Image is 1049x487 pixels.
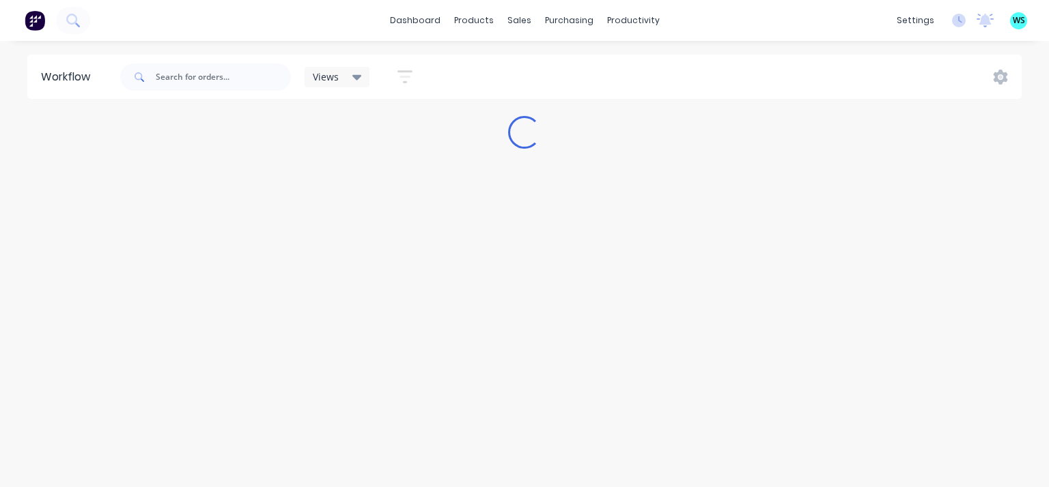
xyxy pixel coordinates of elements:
div: purchasing [538,10,600,31]
div: productivity [600,10,667,31]
div: Workflow [41,69,97,85]
a: dashboard [383,10,447,31]
div: settings [890,10,941,31]
img: Factory [25,10,45,31]
span: WS [1013,14,1025,27]
div: sales [501,10,538,31]
input: Search for orders... [156,63,291,91]
span: Views [313,70,339,84]
div: products [447,10,501,31]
